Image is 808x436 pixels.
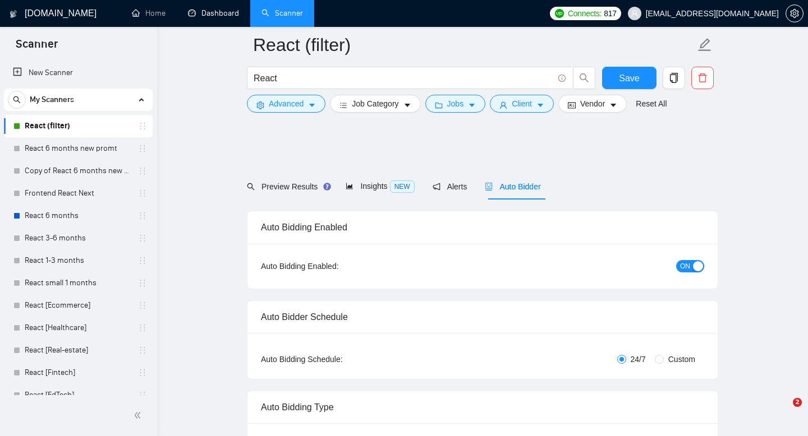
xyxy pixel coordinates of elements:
[254,71,553,85] input: Search Freelance Jobs...
[512,98,532,110] span: Client
[138,301,147,310] span: holder
[247,182,328,191] span: Preview Results
[604,7,616,20] span: 817
[138,368,147,377] span: holder
[697,38,712,52] span: edit
[390,180,415,193] span: NEW
[330,95,420,113] button: barsJob Categorycaret-down
[138,279,147,287] span: holder
[536,101,544,109] span: caret-down
[25,339,131,361] a: React [Real-estate]
[13,62,144,84] a: New Scanner
[261,260,408,272] div: Auto Bidding Enabled:
[25,361,131,384] a: React [Fintech]
[692,73,713,83] span: delete
[138,189,147,198] span: holder
[631,10,639,17] span: user
[626,353,650,365] span: 24/7
[269,98,304,110] span: Advanced
[499,101,507,109] span: user
[346,182,414,191] span: Insights
[619,71,639,85] span: Save
[138,346,147,355] span: holder
[691,67,714,89] button: delete
[188,8,239,18] a: dashboardDashboard
[568,7,602,20] span: Connects:
[25,272,131,294] a: React small 1 months
[663,67,685,89] button: copy
[4,62,153,84] li: New Scanner
[25,294,131,317] a: React [Ecommerce]
[558,75,566,82] span: info-circle
[25,160,131,182] a: Copy of React 6 months new promt
[261,353,408,365] div: Auto Bidding Schedule:
[786,4,804,22] button: setting
[25,249,131,272] a: React 1-3 months
[468,101,476,109] span: caret-down
[664,353,700,365] span: Custom
[247,95,325,113] button: settingAdvancedcaret-down
[247,183,255,191] span: search
[261,391,704,423] div: Auto Bidding Type
[308,101,316,109] span: caret-down
[770,398,797,425] iframe: Intercom live chat
[138,256,147,265] span: holder
[25,137,131,160] a: React 6 months new promt
[435,101,443,109] span: folder
[8,91,26,109] button: search
[25,317,131,339] a: React [Healthcare]
[680,260,690,272] span: ON
[261,301,704,333] div: Auto Bidder Schedule
[403,101,411,109] span: caret-down
[568,101,576,109] span: idcard
[8,96,25,104] span: search
[573,73,595,83] span: search
[25,115,131,137] a: React (filter)
[322,182,332,192] div: Tooltip anchor
[793,398,802,407] span: 2
[425,95,486,113] button: folderJobscaret-down
[580,98,605,110] span: Vendor
[134,410,145,421] span: double-left
[10,5,17,23] img: logo
[25,227,131,249] a: React 3-6 months
[558,95,627,113] button: idcardVendorcaret-down
[786,9,804,18] a: setting
[138,234,147,243] span: holder
[261,211,704,243] div: Auto Bidding Enabled
[138,211,147,220] span: holder
[485,183,493,191] span: robot
[25,384,131,406] a: React [EdTech]
[138,144,147,153] span: holder
[25,205,131,227] a: React 6 months
[132,8,166,18] a: homeHome
[261,8,303,18] a: searchScanner
[573,67,595,89] button: search
[138,323,147,332] span: holder
[30,89,74,111] span: My Scanners
[352,98,398,110] span: Job Category
[786,9,803,18] span: setting
[256,101,264,109] span: setting
[138,166,147,175] span: holder
[433,182,467,191] span: Alerts
[485,182,540,191] span: Auto Bidder
[663,73,685,83] span: copy
[346,182,353,190] span: area-chart
[7,36,67,59] span: Scanner
[602,67,656,89] button: Save
[25,182,131,205] a: Frontend React Next
[555,9,564,18] img: upwork-logo.png
[138,391,147,400] span: holder
[339,101,347,109] span: bars
[490,95,554,113] button: userClientcaret-down
[138,122,147,131] span: holder
[253,31,695,59] input: Scanner name...
[636,98,667,110] a: Reset All
[433,183,440,191] span: notification
[447,98,464,110] span: Jobs
[609,101,617,109] span: caret-down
